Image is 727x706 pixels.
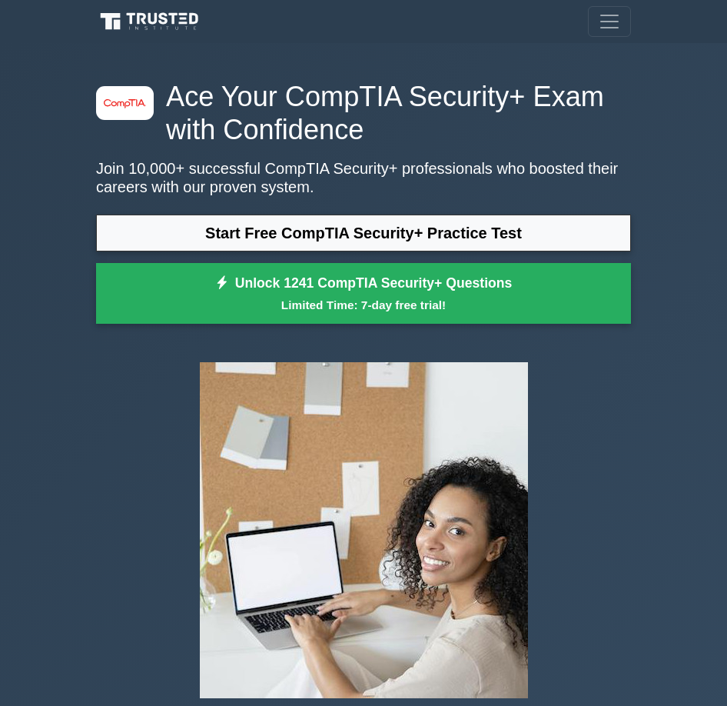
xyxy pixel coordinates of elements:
[96,215,631,251] a: Start Free CompTIA Security+ Practice Test
[115,296,612,314] small: Limited Time: 7-day free trial!
[588,6,631,37] button: Toggle navigation
[96,263,631,325] a: Unlock 1241 CompTIA Security+ QuestionsLimited Time: 7-day free trial!
[96,159,631,196] p: Join 10,000+ successful CompTIA Security+ professionals who boosted their careers with our proven...
[96,80,631,147] h1: Ace Your CompTIA Security+ Exam with Confidence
